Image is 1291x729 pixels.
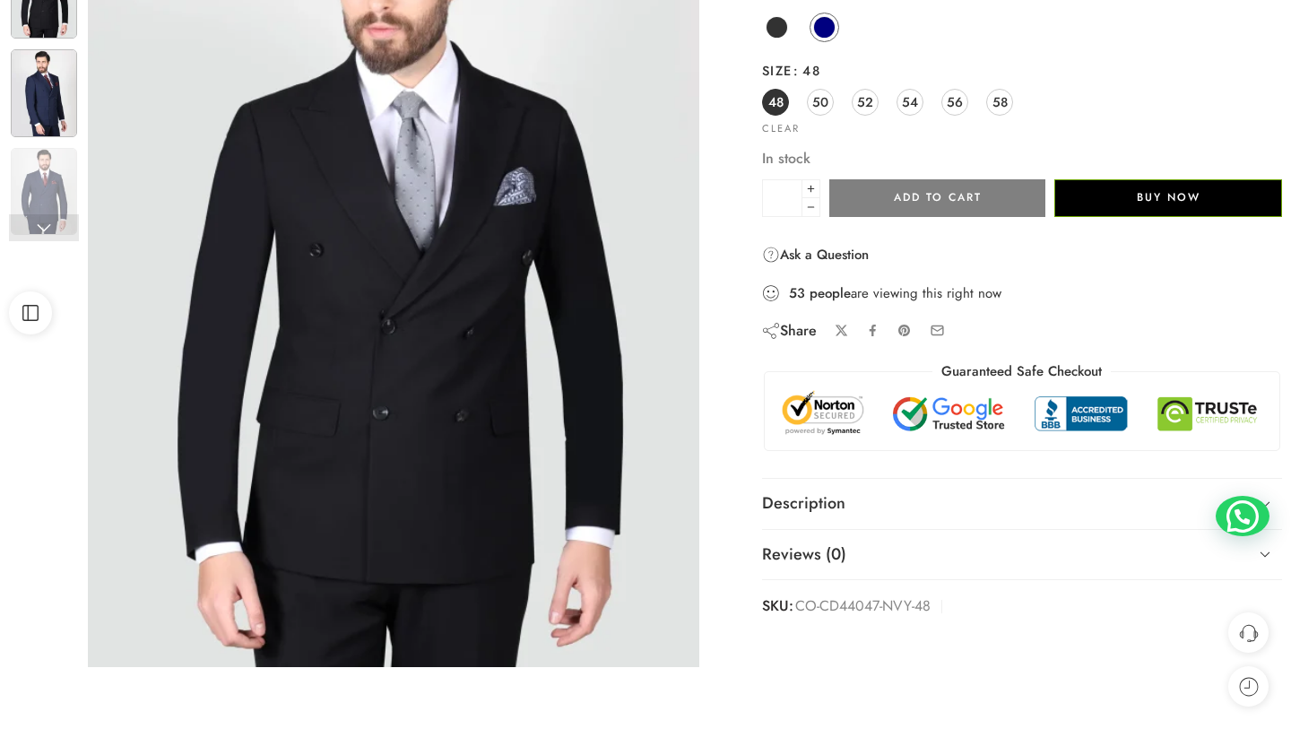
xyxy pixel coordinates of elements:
[768,90,784,114] span: 48
[793,61,820,80] span: 48
[789,284,805,302] strong: 53
[762,530,1282,580] a: Reviews (0)
[762,479,1282,529] a: Description
[852,89,879,116] a: 52
[795,594,931,620] span: CO-CD44047-NVY-48
[992,90,1008,114] span: 58
[835,324,848,337] a: Share on X
[829,179,1045,217] button: Add to cart
[807,89,834,116] a: 50
[762,321,817,341] div: Share
[902,90,918,114] span: 54
[778,390,1266,438] img: Trust
[11,49,77,137] img: co-cd44047-blk
[932,362,1111,381] legend: Guaranteed Safe Checkout
[986,89,1013,116] a: 58
[810,284,851,302] strong: people
[812,90,828,114] span: 50
[11,148,77,236] img: co-cd44047-blk
[941,89,968,116] a: 56
[897,324,912,338] a: Pin on Pinterest
[930,323,945,338] a: Email to your friends
[897,89,923,116] a: 54
[762,62,1282,80] label: Size
[947,90,963,114] span: 56
[857,90,873,114] span: 52
[762,594,793,620] strong: SKU:
[762,147,1282,170] p: In stock
[866,324,879,337] a: Share on Facebook
[1054,179,1282,217] button: Buy Now
[762,244,869,265] a: Ask a Question
[762,179,802,217] input: Product quantity
[762,89,789,116] a: 48
[762,124,800,134] a: Clear options
[762,283,1282,303] div: are viewing this right now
